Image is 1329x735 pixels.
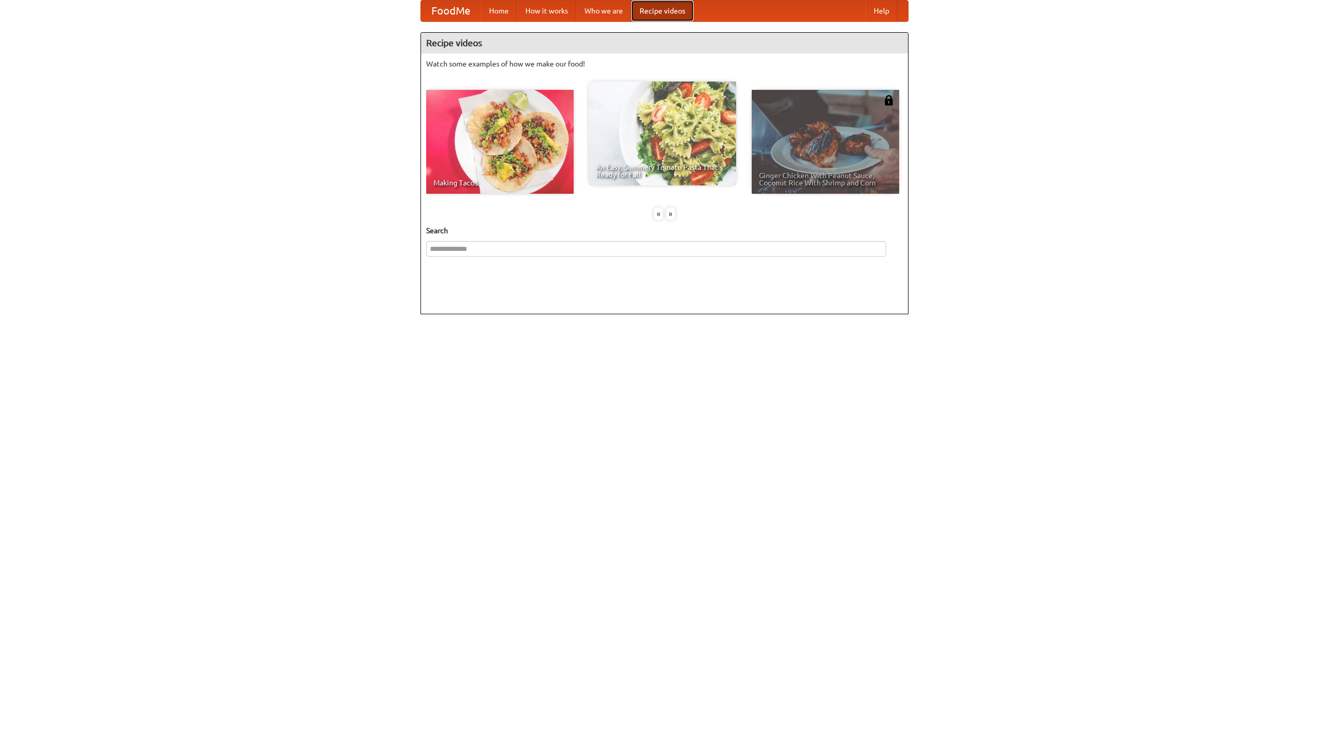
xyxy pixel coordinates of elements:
div: » [666,207,675,220]
a: Home [481,1,517,21]
a: Help [865,1,898,21]
a: Recipe videos [631,1,694,21]
a: Who we are [576,1,631,21]
h4: Recipe videos [421,33,908,54]
h5: Search [426,225,903,236]
a: How it works [517,1,576,21]
a: FoodMe [421,1,481,21]
div: « [654,207,663,220]
span: Making Tacos [433,179,566,186]
img: 483408.png [884,95,894,105]
p: Watch some examples of how we make our food! [426,59,903,69]
a: An Easy, Summery Tomato Pasta That's Ready for Fall [589,82,736,185]
a: Making Tacos [426,90,574,194]
span: An Easy, Summery Tomato Pasta That's Ready for Fall [596,164,729,178]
